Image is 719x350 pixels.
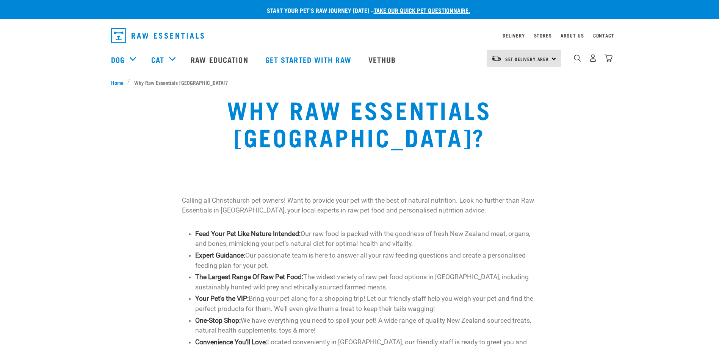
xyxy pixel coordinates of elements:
a: Stores [534,34,552,37]
a: Dog [111,54,125,65]
li: Bring your pet along for a shopping trip! Let our friendly staff help you weigh your pet and find... [195,294,537,314]
img: Raw Essentials Logo [111,28,204,43]
a: Get started with Raw [258,44,361,75]
span: Set Delivery Area [505,58,549,60]
nav: breadcrumbs [111,78,608,86]
h1: Why Raw Essentials [GEOGRAPHIC_DATA]? [133,95,586,150]
img: home-icon-1@2x.png [574,55,581,62]
img: van-moving.png [491,55,501,62]
nav: dropdown navigation [105,25,614,46]
strong: Feed Your Pet Like Nature Intended: [195,230,301,237]
a: Contact [593,34,614,37]
p: Calling all Christchurch pet owners! Want to provide your pet with the best of natural nutrition.... [182,195,537,216]
img: user.png [589,54,597,62]
li: We have everything you need to spoil your pet! A wide range of quality New Zealand sourced treats... [195,316,537,336]
strong: Convenience You'll Love: [195,338,267,346]
a: Delivery [503,34,525,37]
strong: Your Pet's the VIP: [195,295,249,302]
li: Our raw food is packed with the goodness of fresh New Zealand meat, organs, and bones, mimicking ... [195,229,537,249]
li: Our passionate team is here to answer all your raw feeding questions and create a personalised fe... [195,250,537,270]
a: Cat [151,54,164,65]
strong: Expert Guidance: [195,252,245,259]
a: Home [111,78,128,86]
a: take our quick pet questionnaire. [374,8,470,12]
img: home-icon@2x.png [605,54,612,62]
a: Raw Education [183,44,257,75]
strong: The Largest Range Of Raw Pet Food: [195,273,303,281]
strong: One-Stop Shop: [195,317,241,324]
a: About Us [561,34,584,37]
a: Vethub [361,44,406,75]
li: The widest variety of raw pet food options in [GEOGRAPHIC_DATA], including sustainably hunted wil... [195,272,537,292]
span: Home [111,78,124,86]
